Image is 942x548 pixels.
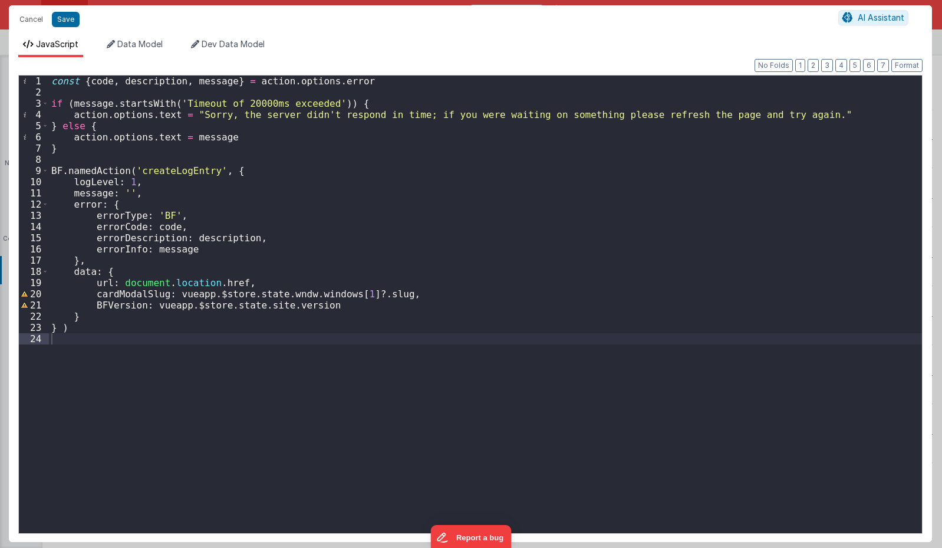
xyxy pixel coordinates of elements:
[19,300,49,311] div: 21
[858,12,904,22] span: AI Assistant
[19,333,49,344] div: 24
[19,199,49,210] div: 12
[808,59,819,72] button: 2
[19,87,49,98] div: 2
[19,188,49,199] div: 11
[19,311,49,322] div: 22
[849,59,861,72] button: 5
[19,266,49,277] div: 18
[117,39,163,49] span: Data Model
[202,39,265,49] span: Dev Data Model
[19,221,49,232] div: 14
[19,165,49,176] div: 9
[19,109,49,120] div: 4
[19,210,49,221] div: 13
[19,154,49,165] div: 8
[19,132,49,143] div: 6
[19,277,49,288] div: 19
[835,59,847,72] button: 4
[19,244,49,255] div: 16
[52,12,80,27] button: Save
[19,76,49,87] div: 1
[19,98,49,109] div: 3
[19,143,49,154] div: 7
[891,59,923,72] button: Format
[14,11,49,28] button: Cancel
[863,59,875,72] button: 6
[19,255,49,266] div: 17
[795,59,805,72] button: 1
[19,120,49,132] div: 5
[877,59,889,72] button: 7
[755,59,793,72] button: No Folds
[19,176,49,188] div: 10
[821,59,833,72] button: 3
[19,288,49,300] div: 20
[36,39,78,49] span: JavaScript
[19,322,49,333] div: 23
[19,232,49,244] div: 15
[838,10,908,25] button: AI Assistant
